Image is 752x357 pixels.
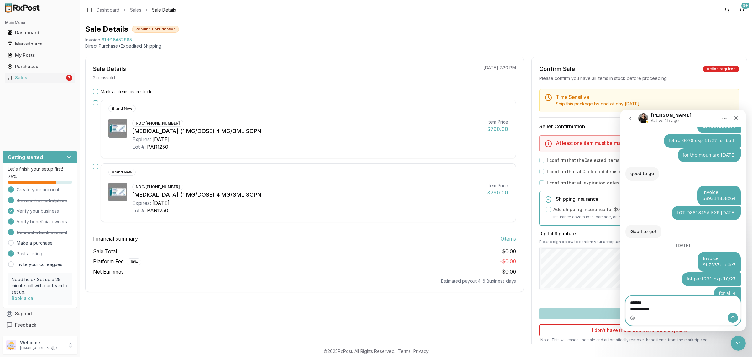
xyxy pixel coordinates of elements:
[487,125,508,133] div: $790.00
[15,322,36,328] span: Feedback
[3,39,77,49] button: Marketplace
[17,261,62,268] a: Invite your colleagues
[731,336,746,351] iframe: Intercom live chat
[17,208,59,214] span: Verify your business
[93,75,115,81] p: 2 item s sold
[132,207,146,214] div: Lot #:
[620,110,746,331] iframe: Intercom live chat
[502,248,516,255] span: $0.00
[556,196,734,201] h5: Shipping Insurance
[20,346,64,351] p: [EMAIL_ADDRESS][DOMAIN_NAME]
[132,199,151,207] div: Expires:
[556,94,734,99] h5: Time Sensitive
[93,248,117,255] span: Sale Total
[737,5,747,15] button: 9+
[93,235,138,242] span: Financial summary
[132,120,183,127] div: NDC: [PHONE_NUMBER]
[553,206,673,213] label: Add shipping insurance for $0.00 ( 1.5 % of order value)
[6,340,16,350] img: User avatar
[500,258,516,264] span: - $0.00
[3,308,77,319] button: Support
[132,127,482,136] div: [MEDICAL_DATA] (1 MG/DOSE) 4 MG/3ML SOPN
[147,143,168,151] div: PAR1250
[5,27,75,38] a: Dashboard
[8,166,72,172] p: Let's finish your setup first!
[93,258,141,265] span: Platform Fee
[539,338,739,343] p: Note: This will cancel the sale and automatically remove these items from the marketplace.
[502,269,516,275] span: $0.00
[398,349,411,354] a: Terms
[487,119,508,125] div: Item Price
[487,183,508,189] div: Item Price
[152,7,176,13] span: Sale Details
[3,61,77,72] button: Purchases
[547,168,676,175] label: I confirm that all 0 selected items match the listed condition
[556,141,734,146] h5: At least one item must be marked as in stock to confirm the sale.
[12,276,68,295] p: Need help? Set up a 25 minute call with our team to set up.
[147,207,168,214] div: PAR1250
[3,28,77,38] button: Dashboard
[132,184,183,190] div: NDC: [PHONE_NUMBER]
[130,7,141,13] a: Sales
[501,235,516,242] span: 0 item s
[97,7,119,13] a: Dashboard
[152,136,170,143] div: [DATE]
[132,143,146,151] div: Lot #:
[132,26,179,33] div: Pending Confirmation
[547,157,686,163] label: I confirm that the 0 selected items are in stock and ready to ship
[17,219,67,225] span: Verify beneficial owners
[8,75,65,81] div: Sales
[3,319,77,331] button: Feedback
[97,7,176,13] nav: breadcrumb
[413,349,429,354] a: Privacy
[741,3,749,9] div: 9+
[152,199,170,207] div: [DATE]
[8,52,72,58] div: My Posts
[17,251,42,257] span: Post a listing
[556,101,640,106] span: Ship this package by end of day [DATE] .
[8,41,72,47] div: Marketplace
[5,20,75,25] h2: Main Menu
[127,258,141,265] div: 10 %
[547,180,645,186] label: I confirm that all expiration dates are correct
[8,63,72,70] div: Purchases
[539,231,739,237] h3: Digital Signature
[85,43,747,49] p: Direct Purchase • Expedited Shipping
[5,61,75,72] a: Purchases
[108,105,136,112] div: Brand New
[85,24,128,34] h1: Sale Details
[3,3,43,13] img: RxPost Logo
[101,88,152,95] label: Mark all items as in stock
[483,65,516,71] p: [DATE] 2:20 PM
[66,75,72,81] div: 7
[17,187,59,193] span: Create your account
[93,278,516,284] div: Estimated payout 4-6 Business days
